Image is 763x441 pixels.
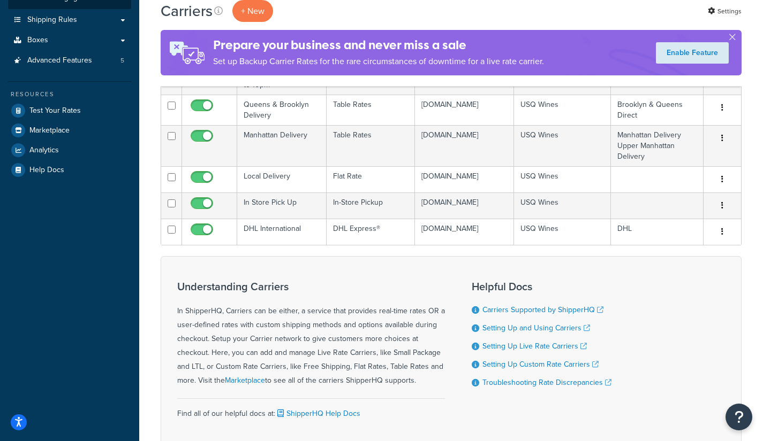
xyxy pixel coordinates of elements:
[8,10,131,30] a: Shipping Rules
[611,219,704,245] td: DHL
[415,219,514,245] td: [DOMAIN_NAME]
[514,125,611,166] td: USQ Wines
[177,281,445,388] div: In ShipperHQ, Carriers can be either, a service that provides real-time rates OR a user-defined r...
[708,4,742,19] a: Settings
[213,54,544,69] p: Set up Backup Carrier Rates for the rare circumstances of downtime for a live rate carrier.
[482,359,599,370] a: Setting Up Custom Rate Carriers
[726,404,752,430] button: Open Resource Center
[482,304,603,315] a: Carriers Supported by ShipperHQ
[8,51,131,71] li: Advanced Features
[213,36,544,54] h4: Prepare your business and never miss a sale
[275,408,360,419] a: ShipperHQ Help Docs
[177,281,445,292] h3: Understanding Carriers
[327,125,416,166] td: Table Rates
[27,56,92,65] span: Advanced Features
[415,166,514,192] td: [DOMAIN_NAME]
[29,106,81,115] span: Test Your Rates
[514,95,611,125] td: USQ Wines
[29,126,70,135] span: Marketplace
[656,42,729,64] a: Enable Feature
[225,375,265,386] a: Marketplace
[237,219,327,245] td: DHL International
[611,125,704,166] td: Manhattan Delivery Upper Manhattan Delivery
[472,281,611,292] h3: Helpful Docs
[8,160,131,180] a: Help Docs
[8,141,131,160] a: Analytics
[514,166,611,192] td: USQ Wines
[327,219,416,245] td: DHL Express®
[327,166,416,192] td: Flat Rate
[482,322,590,334] a: Setting Up and Using Carriers
[327,95,416,125] td: Table Rates
[611,95,704,125] td: Brooklyn & Queens Direct
[8,51,131,71] a: Advanced Features 5
[514,192,611,219] td: USQ Wines
[27,16,77,25] span: Shipping Rules
[415,192,514,219] td: [DOMAIN_NAME]
[237,125,327,166] td: Manhattan Delivery
[482,377,611,388] a: Troubleshooting Rate Discrepancies
[120,56,124,65] span: 5
[177,398,445,421] div: Find all of our helpful docs at:
[161,30,213,75] img: ad-rules-rateshop-fe6ec290ccb7230408bd80ed9643f0289d75e0ffd9eb532fc0e269fcd187b520.png
[29,146,59,155] span: Analytics
[8,30,131,50] a: Boxes
[327,192,416,219] td: In-Store Pickup
[29,166,64,175] span: Help Docs
[8,101,131,120] a: Test Your Rates
[237,166,327,192] td: Local Delivery
[514,219,611,245] td: USQ Wines
[237,95,327,125] td: Queens & Brooklyn Delivery
[27,36,48,45] span: Boxes
[8,90,131,99] div: Resources
[161,1,213,21] h1: Carriers
[8,121,131,140] a: Marketplace
[415,125,514,166] td: [DOMAIN_NAME]
[482,341,587,352] a: Setting Up Live Rate Carriers
[415,95,514,125] td: [DOMAIN_NAME]
[237,192,327,219] td: In Store Pick Up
